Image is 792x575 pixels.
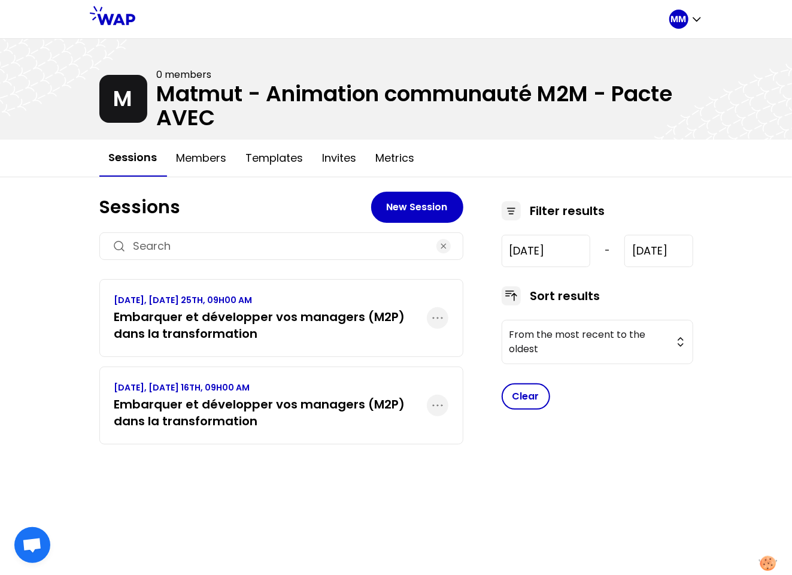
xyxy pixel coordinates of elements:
[371,192,463,223] button: New Session
[671,13,687,25] p: MM
[605,244,610,258] span: -
[114,396,427,429] h3: Embarquer et développer vos managers (M2P) dans la transformation
[366,140,424,176] button: Metrics
[669,10,703,29] button: MM
[14,527,50,563] div: Ouvrir le chat
[114,294,427,342] a: [DATE], [DATE] 25TH, 09H00 AMEmbarquer et développer vos managers (M2P) dans la transformation
[530,202,605,219] h3: Filter results
[502,383,550,410] button: Clear
[114,308,427,342] h3: Embarquer et développer vos managers (M2P) dans la transformation
[624,235,693,267] input: YYYY-M-D
[114,382,427,429] a: [DATE], [DATE] 16TH, 09H00 AMEmbarquer et développer vos managers (M2P) dans la transformation
[114,382,427,394] p: [DATE], [DATE] 16TH, 09H00 AM
[99,196,371,218] h1: Sessions
[313,140,366,176] button: Invites
[114,294,427,306] p: [DATE], [DATE] 25TH, 09H00 AM
[509,328,669,356] span: From the most recent to the oldest
[133,238,429,255] input: Search
[530,287,600,304] h3: Sort results
[502,235,591,267] input: YYYY-M-D
[236,140,313,176] button: Templates
[99,140,167,177] button: Sessions
[167,140,236,176] button: Members
[502,320,693,364] button: From the most recent to the oldest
